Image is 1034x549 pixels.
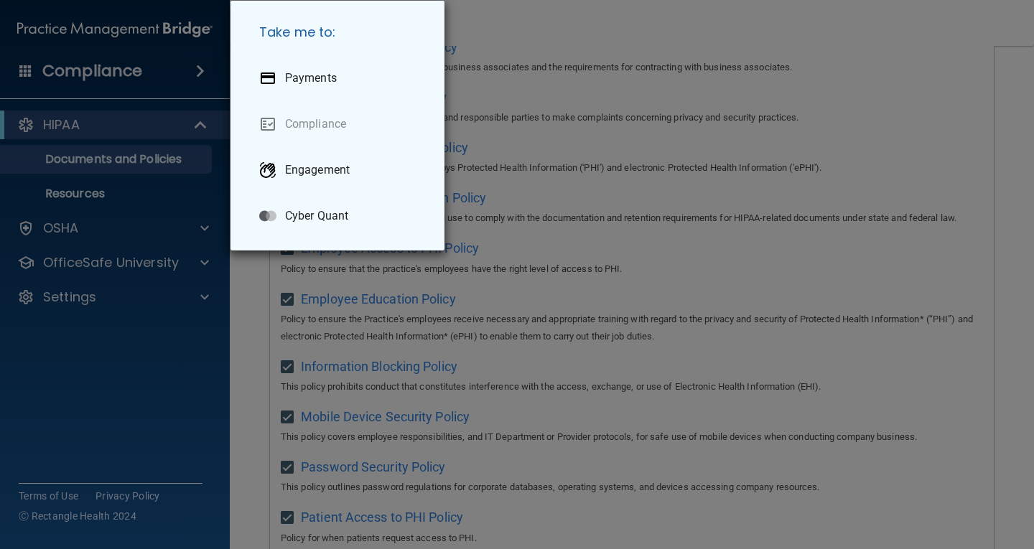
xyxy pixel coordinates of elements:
p: Payments [285,71,337,85]
h5: Take me to: [248,12,433,52]
a: Compliance [248,104,433,144]
a: Payments [248,58,433,98]
a: Cyber Quant [248,196,433,236]
p: Engagement [285,163,350,177]
a: Engagement [248,150,433,190]
p: Cyber Quant [285,209,348,223]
